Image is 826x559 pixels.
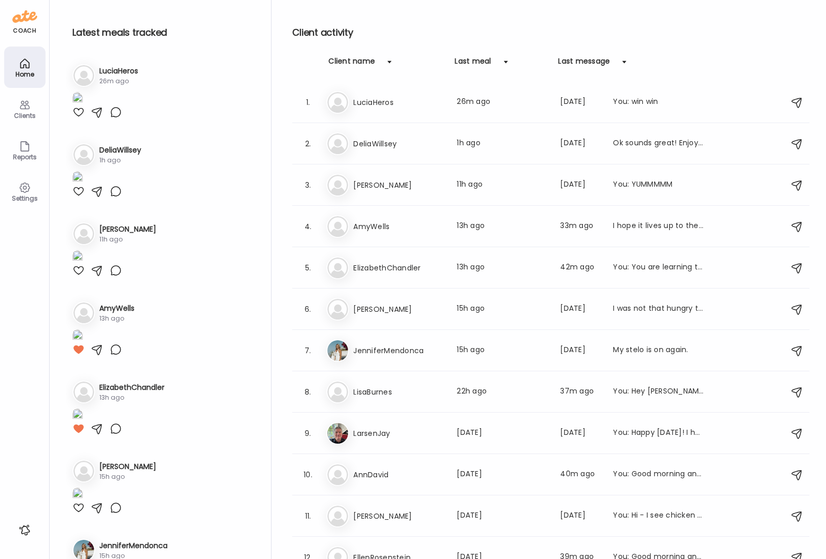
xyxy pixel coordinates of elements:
[327,175,348,195] img: bg-avatar-default.svg
[613,427,704,440] div: You: Happy [DATE]! I hope you continue to feel amazing! You are really putting in the work! So ha...
[560,344,600,357] div: [DATE]
[327,258,348,278] img: bg-avatar-default.svg
[613,469,704,481] div: You: Good morning and welcome to week 4 of the Method! I hope you are feeling great [DATE] Mornin...
[457,510,548,522] div: [DATE]
[302,303,314,315] div: 6.
[613,344,704,357] div: My stelo is on again.
[353,427,444,440] h3: LarsenJay
[560,262,600,274] div: 42m ago
[353,179,444,191] h3: [PERSON_NAME]
[72,488,83,502] img: images%2FiJXXqmAw1DQL2KqiWrzZwmgui713%2FsXvnT12heFYHiUm4WROE%2F1jVQZlRFEGnwjowwBkey_1080
[327,92,348,113] img: bg-avatar-default.svg
[613,96,704,109] div: You: win win
[457,138,548,150] div: 1h ago
[99,382,164,393] h3: ElizabethChandler
[560,96,600,109] div: [DATE]
[72,329,83,343] img: images%2FVeJUmU9xL5OtfHQnXXq9YpklFl83%2Ffavorites%2FDp3yfRRSdkmRDzvBlDkX_1080
[327,464,348,485] img: bg-avatar-default.svg
[99,461,156,472] h3: [PERSON_NAME]
[73,65,94,86] img: bg-avatar-default.svg
[302,179,314,191] div: 3.
[327,299,348,320] img: bg-avatar-default.svg
[353,386,444,398] h3: LisaBurnes
[6,71,43,78] div: Home
[99,540,168,551] h3: JenniferMendonca
[99,314,134,323] div: 13h ago
[302,96,314,109] div: 1.
[457,427,548,440] div: [DATE]
[613,386,704,398] div: You: Hey [PERSON_NAME] - I believe you are in [GEOGRAPHIC_DATA] this week - or at least for a few...
[99,66,138,77] h3: LuciaHeros
[353,220,444,233] h3: AmyWells
[353,138,444,150] h3: DeliaWillsey
[72,250,83,264] img: images%2FIrNJUawwUnOTYYdIvOBtlFt5cGu2%2F2P4WlTpWgdcntnU76lSe%2FY00YJ6cdhJqQk1fB9uSj_1080
[613,510,704,522] div: You: Hi - I see chicken broth and i just want to make sure this is for the nutrition and not that...
[327,133,348,154] img: bg-avatar-default.svg
[560,510,600,522] div: [DATE]
[327,340,348,361] img: avatars%2FhTWL1UBjihWZBvuxS4CFXhMyrrr1
[457,469,548,481] div: [DATE]
[558,56,610,72] div: Last message
[327,382,348,402] img: bg-avatar-default.svg
[457,96,548,109] div: 26m ago
[13,26,36,35] div: coach
[72,92,83,106] img: images%2F1qYfsqsWO6WAqm9xosSfiY0Hazg1%2FZMoBJT5c5nPtp8wrLOwi%2Fkjza364KnJFmuCe3MoAj_1080
[99,145,141,156] h3: DeliaWillsey
[613,262,704,274] div: You: You are learning to curl on ice? you mean like the Olympic sport?
[99,303,134,314] h3: AmyWells
[302,427,314,440] div: 9.
[457,344,548,357] div: 15h ago
[353,262,444,274] h3: ElizabethChandler
[457,179,548,191] div: 11h ago
[292,25,809,40] h2: Client activity
[73,461,94,481] img: bg-avatar-default.svg
[73,144,94,165] img: bg-avatar-default.svg
[302,386,314,398] div: 8.
[72,25,254,40] h2: Latest meals tracked
[99,156,141,165] div: 1h ago
[560,469,600,481] div: 40m ago
[353,96,444,109] h3: LuciaHeros
[560,220,600,233] div: 33m ago
[457,220,548,233] div: 13h ago
[99,77,138,86] div: 26m ago
[613,220,704,233] div: I hope it lives up to the hype - I’ve tried so many different powders.
[99,224,156,235] h3: [PERSON_NAME]
[73,382,94,402] img: bg-avatar-default.svg
[6,112,43,119] div: Clients
[353,469,444,481] h3: AnnDavid
[302,510,314,522] div: 11.
[613,138,704,150] div: Ok sounds great! Enjoy your [DATE]!!
[99,393,164,402] div: 13h ago
[353,510,444,522] h3: [PERSON_NAME]
[353,344,444,357] h3: JenniferMendonca
[72,409,83,422] img: images%2FLmewejLqqxYGdaZecVheXEEv6Df2%2F3dnVtfor8lIrgrQMzrTE%2FCkwtJMmPlSnnHqtDzIGe_1080
[560,179,600,191] div: [DATE]
[72,171,83,185] img: images%2FGHdhXm9jJtNQdLs9r9pbhWu10OF2%2FQlcG8ckHmjgT874liDBa%2FlRdwMMvejJjYVx9dHYbU_1080
[6,154,43,160] div: Reports
[327,216,348,237] img: bg-avatar-default.svg
[457,262,548,274] div: 13h ago
[73,303,94,323] img: bg-avatar-default.svg
[560,303,600,315] div: [DATE]
[302,138,314,150] div: 2.
[99,472,156,481] div: 15h ago
[302,344,314,357] div: 7.
[73,223,94,244] img: bg-avatar-default.svg
[12,8,37,25] img: ate
[328,56,375,72] div: Client name
[327,423,348,444] img: avatars%2FpQclOzuQ2uUyIuBETuyLXmhsmXz1
[6,195,43,202] div: Settings
[613,303,704,315] div: I was not that hungry that night. Yes I understand.
[302,220,314,233] div: 4.
[302,262,314,274] div: 5.
[99,235,156,244] div: 11h ago
[457,386,548,398] div: 22h ago
[353,303,444,315] h3: [PERSON_NAME]
[457,303,548,315] div: 15h ago
[560,138,600,150] div: [DATE]
[455,56,491,72] div: Last meal
[302,469,314,481] div: 10.
[560,427,600,440] div: [DATE]
[613,179,704,191] div: You: YUMMMMM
